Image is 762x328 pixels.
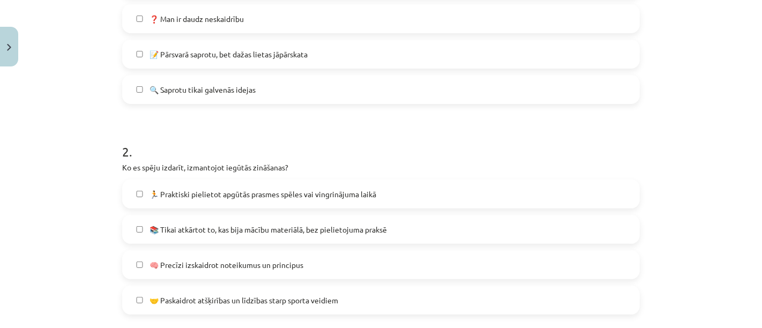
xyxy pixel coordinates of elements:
img: icon-close-lesson-0947bae3869378f0d4975bcd49f059093ad1ed9edebbc8119c70593378902aed.svg [7,44,11,51]
span: 📚 Tikai atkārtot to, kas bija mācību materiālā, bez pielietojuma praksē [150,224,387,235]
span: 📝 Pārsvarā saprotu, bet dažas lietas jāpārskata [150,49,308,60]
input: 🧠 Precīzi izskaidrot noteikumus un principus [136,262,143,269]
span: 🤝 Paskaidrot atšķirības un līdzības starp sporta veidiem [150,295,338,306]
input: 📚 Tikai atkārtot to, kas bija mācību materiālā, bez pielietojuma praksē [136,226,143,233]
input: ❓ Man ir daudz neskaidrību [136,16,143,23]
span: 🔍 Saprotu tikai galvenās idejas [150,84,256,95]
input: 🤝 Paskaidrot atšķirības un līdzības starp sporta veidiem [136,297,143,304]
span: ❓ Man ir daudz neskaidrību [150,13,244,25]
span: 🏃 Praktiski pielietot apgūtās prasmes spēles vai vingrinājuma laikā [150,189,376,200]
input: 📝 Pārsvarā saprotu, bet dažas lietas jāpārskata [136,51,143,58]
span: 🧠 Precīzi izskaidrot noteikumus un principus [150,259,303,271]
input: 🏃 Praktiski pielietot apgūtās prasmes spēles vai vingrinājuma laikā [136,191,143,198]
input: 🔍 Saprotu tikai galvenās idejas [136,86,143,93]
h1: 2 . [122,125,640,159]
p: Ko es spēju izdarīt, izmantojot iegūtās zināšanas? [122,162,640,173]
